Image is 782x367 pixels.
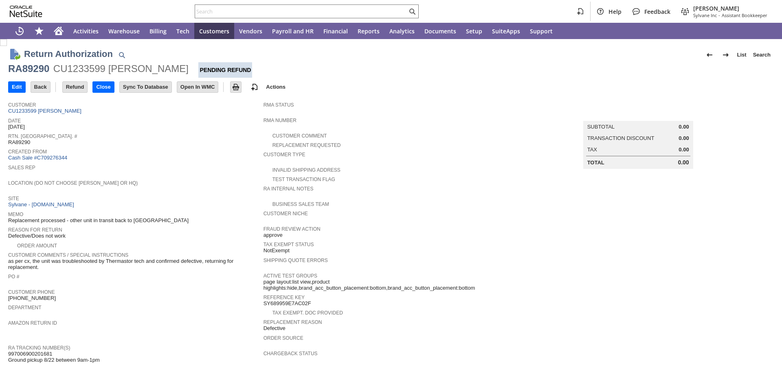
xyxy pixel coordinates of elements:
[264,258,328,263] a: Shipping Quote Errors
[264,325,286,332] span: Defective
[264,186,314,192] a: RA Internal Notes
[587,135,655,141] a: Transaction Discount
[29,23,49,39] div: Shortcuts
[199,27,229,35] span: Customers
[8,289,55,295] a: Customer Phone
[34,26,44,36] svg: Shortcuts
[323,27,348,35] span: Financial
[587,124,615,130] a: Subtotal
[63,82,88,92] input: Refund
[679,135,689,142] span: 0.00
[264,295,305,300] a: Reference Key
[15,26,24,36] svg: Recent Records
[678,159,689,166] span: 0.00
[705,50,714,60] img: Previous
[358,27,380,35] span: Reports
[319,23,353,39] a: Financial
[239,27,262,35] span: Vendors
[8,180,138,186] a: Location (Do Not Choose [PERSON_NAME] or HQ)
[231,82,241,92] input: Print
[10,6,42,17] svg: logo
[8,62,49,75] div: RA89290
[171,23,194,39] a: Tech
[8,233,66,239] span: Defective/Does not work
[264,335,303,341] a: Order Source
[750,48,774,61] a: Search
[108,27,140,35] span: Warehouse
[8,196,19,201] a: Site
[264,273,317,279] a: Active Test Groups
[54,26,64,36] svg: Home
[644,8,670,15] span: Feedback
[8,274,19,280] a: PO #
[264,319,322,325] a: Replacement reason
[264,152,305,157] a: Customer Type
[679,146,689,153] span: 0.00
[195,7,407,16] input: Search
[461,23,487,39] a: Setup
[466,27,482,35] span: Setup
[264,211,308,216] a: Customer Niche
[264,118,297,123] a: RMA Number
[9,82,25,92] input: Edit
[492,27,520,35] span: SuiteApps
[587,146,597,153] a: Tax
[264,279,515,291] span: page layout:list view,product highlights:hide,brand_acc_button_placement:bottom,brand_acc_button_...
[53,62,189,75] div: CU1233599 [PERSON_NAME]
[93,82,114,92] input: Close
[718,12,720,18] span: -
[73,27,99,35] span: Activities
[231,82,241,92] img: Print
[263,84,289,90] a: Actions
[8,258,259,271] span: as per cx, the unit was troubleshooted by Thermastor tech and confirmed defective, returning for ...
[608,8,622,15] span: Help
[264,242,314,247] a: Tax Exempt Status
[8,118,21,124] a: Date
[149,27,167,35] span: Billing
[693,12,717,18] span: Sylvane Inc
[103,23,145,39] a: Warehouse
[264,247,290,254] span: NotExempt
[8,351,100,363] span: 997006900201681 Ground pickup 8/22 between 9am-1pm
[424,27,456,35] span: Documents
[10,23,29,39] a: Recent Records
[8,139,30,146] span: RA89290
[49,23,68,39] a: Home
[420,23,461,39] a: Documents
[264,232,283,238] span: approve
[120,82,171,92] input: Sync To Database
[68,23,103,39] a: Activities
[8,345,70,351] a: RA Tracking Number(s)
[264,226,321,232] a: Fraud Review Action
[8,320,57,326] a: Amazon Return ID
[234,23,267,39] a: Vendors
[8,124,25,130] span: [DATE]
[8,227,62,233] a: Reason For Return
[250,82,259,92] img: add-record.svg
[145,23,171,39] a: Billing
[17,243,57,249] a: Order Amount
[8,155,67,161] a: Cash Sale #C709276344
[679,124,689,130] span: 0.00
[272,133,327,139] a: Customer Comment
[31,82,50,92] input: Back
[8,108,83,114] a: CU1233599 [PERSON_NAME]
[734,48,750,61] a: List
[389,27,415,35] span: Analytics
[8,252,128,258] a: Customer Comments / Special Instructions
[267,23,319,39] a: Payroll and HR
[117,50,127,60] img: Quick Find
[264,300,311,307] span: SY689959E7AC02F
[272,167,340,173] a: Invalid Shipping Address
[525,23,558,39] a: Support
[530,27,553,35] span: Support
[8,201,76,208] a: Sylvane - [DOMAIN_NAME]
[353,23,384,39] a: Reports
[272,177,335,182] a: Test Transaction Flag
[272,27,314,35] span: Payroll and HR
[272,142,341,148] a: Replacement Requested
[8,295,56,301] span: [PHONE_NUMBER]
[264,102,294,108] a: RMA Status
[194,23,234,39] a: Customers
[722,12,767,18] span: Assistant Bookkeeper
